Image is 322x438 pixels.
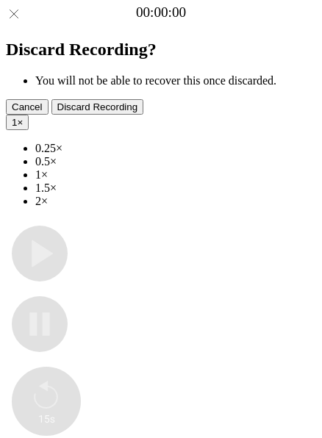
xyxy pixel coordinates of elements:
li: 2× [35,195,316,208]
a: 00:00:00 [136,4,186,21]
button: Cancel [6,99,49,115]
li: 0.25× [35,142,316,155]
button: 1× [6,115,29,130]
span: 1 [12,117,17,128]
button: Discard Recording [51,99,144,115]
li: 0.5× [35,155,316,168]
li: 1.5× [35,182,316,195]
h2: Discard Recording? [6,40,316,60]
li: 1× [35,168,316,182]
li: You will not be able to recover this once discarded. [35,74,316,87]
